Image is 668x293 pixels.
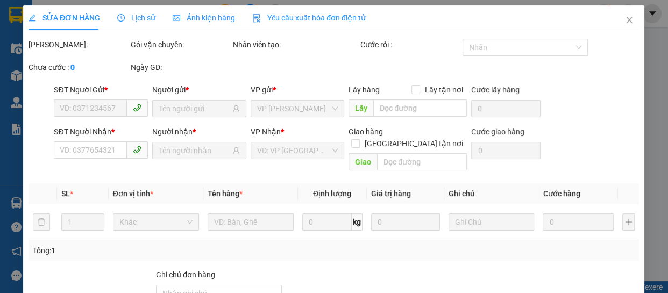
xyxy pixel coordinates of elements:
[444,183,539,204] th: Ghi chú
[615,5,645,35] button: Close
[157,270,216,279] label: Ghi chú đơn hàng
[371,213,440,231] input: 0
[208,213,294,231] input: VD: Bàn, Ghế
[352,213,363,231] span: kg
[29,13,100,22] span: SỬA ĐƠN HÀNG
[349,99,374,117] span: Lấy
[251,84,345,96] div: VP gửi
[33,245,259,256] div: Tổng: 1
[159,145,231,156] input: Tên người nhận
[61,189,70,198] span: SL
[118,13,156,22] span: Lịch sử
[133,145,142,154] span: phone
[233,39,358,51] div: Nhân viên tạo:
[349,153,378,170] span: Giao
[232,105,240,112] span: user
[70,63,75,72] b: 0
[173,14,181,22] span: picture
[113,189,153,198] span: Đơn vị tính
[371,189,411,198] span: Giá trị hàng
[119,214,193,230] span: Khác
[131,39,231,51] div: Gói vận chuyển:
[173,13,236,22] span: Ảnh kiện hàng
[472,100,541,117] input: Cước lấy hàng
[159,103,231,115] input: Tên người gửi
[29,39,129,51] div: [PERSON_NAME]:
[131,61,231,73] div: Ngày GD:
[133,103,142,112] span: phone
[29,61,129,73] div: Chưa cước :
[153,126,247,138] div: Người nhận
[449,213,535,231] input: Ghi Chú
[626,16,634,24] span: close
[118,14,125,22] span: clock-circle
[153,84,247,96] div: Người gửi
[349,127,383,136] span: Giao hàng
[349,85,380,94] span: Lấy hàng
[472,85,520,94] label: Cước lấy hàng
[378,153,467,170] input: Dọc đường
[472,127,525,136] label: Cước giao hàng
[251,127,281,136] span: VP Nhận
[472,142,541,159] input: Cước giao hàng
[360,39,460,51] div: Cước rồi :
[208,189,243,198] span: Tên hàng
[54,84,148,96] div: SĐT Người Gửi
[253,14,261,23] img: icon
[360,138,467,149] span: [GEOGRAPHIC_DATA] tận nơi
[54,126,148,138] div: SĐT Người Nhận
[33,213,50,231] button: delete
[543,213,614,231] input: 0
[374,99,467,117] input: Dọc đường
[313,189,351,198] span: Định lượng
[543,189,580,198] span: Cước hàng
[421,84,467,96] span: Lấy tận nơi
[623,213,635,231] button: plus
[232,147,240,154] span: user
[257,101,338,117] span: VP Minh Hưng
[29,14,36,22] span: edit
[253,13,366,22] span: Yêu cầu xuất hóa đơn điện tử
